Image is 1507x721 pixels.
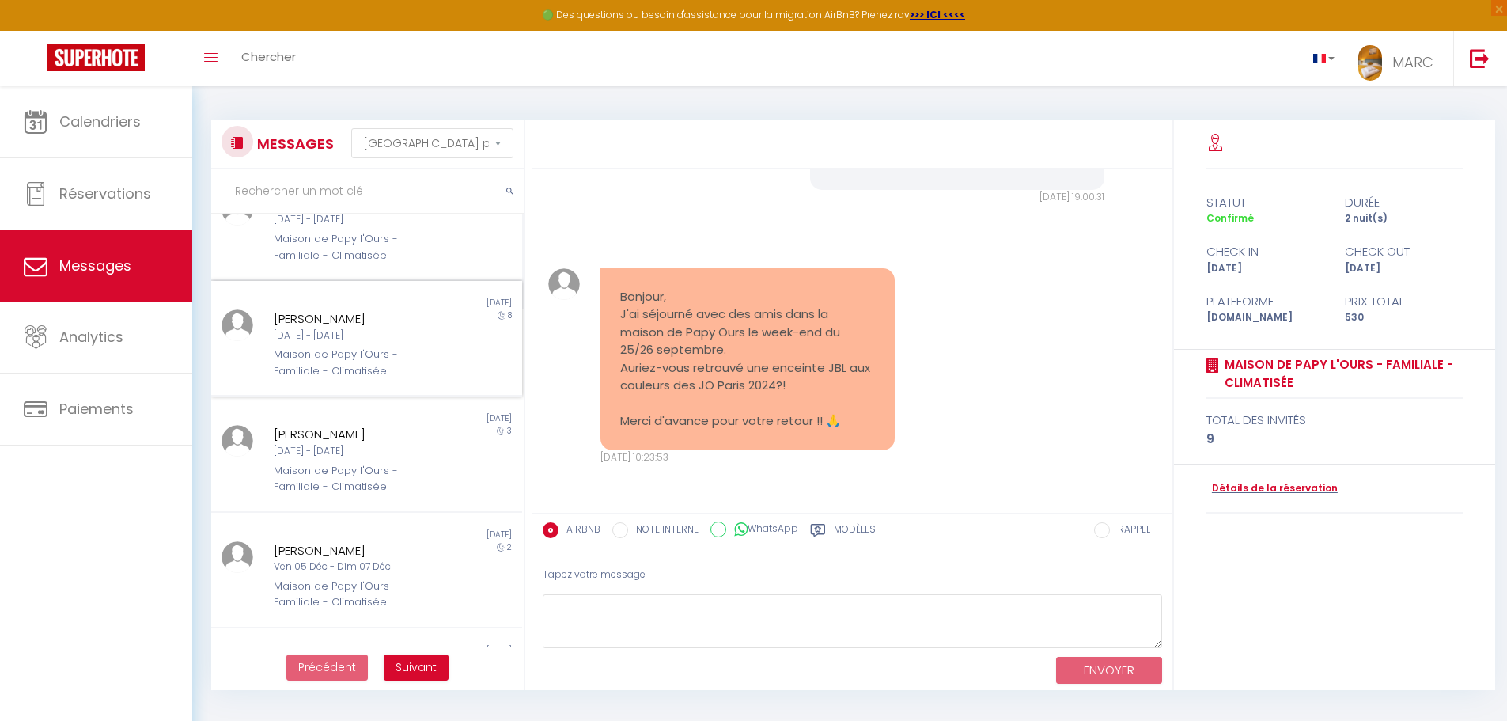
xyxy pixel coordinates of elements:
[47,44,145,71] img: Super Booking
[508,309,512,321] span: 8
[1335,261,1473,276] div: [DATE]
[274,560,434,575] div: Ven 05 Déc - Dim 07 Déc
[59,327,123,347] span: Analytics
[222,309,253,341] img: ...
[253,126,334,161] h3: MESSAGES
[1335,242,1473,261] div: check out
[810,190,1104,205] div: [DATE] 19:00:31
[1056,657,1162,685] button: ENVOYER
[384,655,449,681] button: Next
[628,522,699,540] label: NOTE INTERNE
[274,328,434,343] div: [DATE] - [DATE]
[229,31,308,86] a: Chercher
[241,48,296,65] span: Chercher
[543,556,1162,594] div: Tapez votre message
[507,425,512,437] span: 3
[298,659,356,675] span: Précédent
[59,112,141,131] span: Calendriers
[620,288,875,431] pre: Bonjour, J'ai séjourné avec des amis dans la maison de Papy Ours le week-end du 25/26 septembre. ...
[834,522,876,542] label: Modèles
[1206,481,1338,496] a: Détails de la réservation
[1196,292,1335,311] div: Plateforme
[59,256,131,275] span: Messages
[1110,522,1150,540] label: RAPPEL
[396,659,437,675] span: Suivant
[274,444,434,459] div: [DATE] - [DATE]
[59,184,151,203] span: Réservations
[910,8,965,21] a: >>> ICI <<<<
[274,212,434,227] div: [DATE] - [DATE]
[274,425,434,444] div: [PERSON_NAME]
[1196,242,1335,261] div: check in
[274,231,434,264] div: Maison de Papy l'Ours - Familiale - Climatisée
[548,268,580,300] img: ...
[274,579,434,611] div: Maison de Papy l'Ours - Familiale - Climatisée
[366,529,521,541] div: [DATE]
[1206,411,1463,430] div: total des invités
[1206,211,1254,225] span: Confirmé
[366,644,521,657] div: [DATE]
[211,169,524,214] input: Rechercher un mot clé
[558,522,600,540] label: AIRBNB
[1335,211,1473,226] div: 2 nuit(s)
[59,399,134,419] span: Paiements
[366,412,521,425] div: [DATE]
[1196,261,1335,276] div: [DATE]
[222,541,253,573] img: ...
[286,655,368,681] button: Previous
[600,450,895,465] div: [DATE] 10:23:53
[274,347,434,379] div: Maison de Papy l'Ours - Familiale - Climatisée
[1335,193,1473,212] div: durée
[274,463,434,495] div: Maison de Papy l'Ours - Familiale - Climatisée
[274,541,434,560] div: [PERSON_NAME]
[1206,430,1463,449] div: 9
[1346,31,1453,86] a: ... MARC
[1335,310,1473,325] div: 530
[1196,193,1335,212] div: statut
[1196,310,1335,325] div: [DOMAIN_NAME]
[1219,355,1463,393] a: Maison de Papy l'Ours - Familiale - Climatisée
[1358,45,1382,81] img: ...
[1335,292,1473,311] div: Prix total
[1470,48,1490,68] img: logout
[726,522,798,539] label: WhatsApp
[1392,52,1433,72] span: MARC
[274,309,434,328] div: [PERSON_NAME]
[222,425,253,457] img: ...
[507,541,512,553] span: 2
[366,297,521,309] div: [DATE]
